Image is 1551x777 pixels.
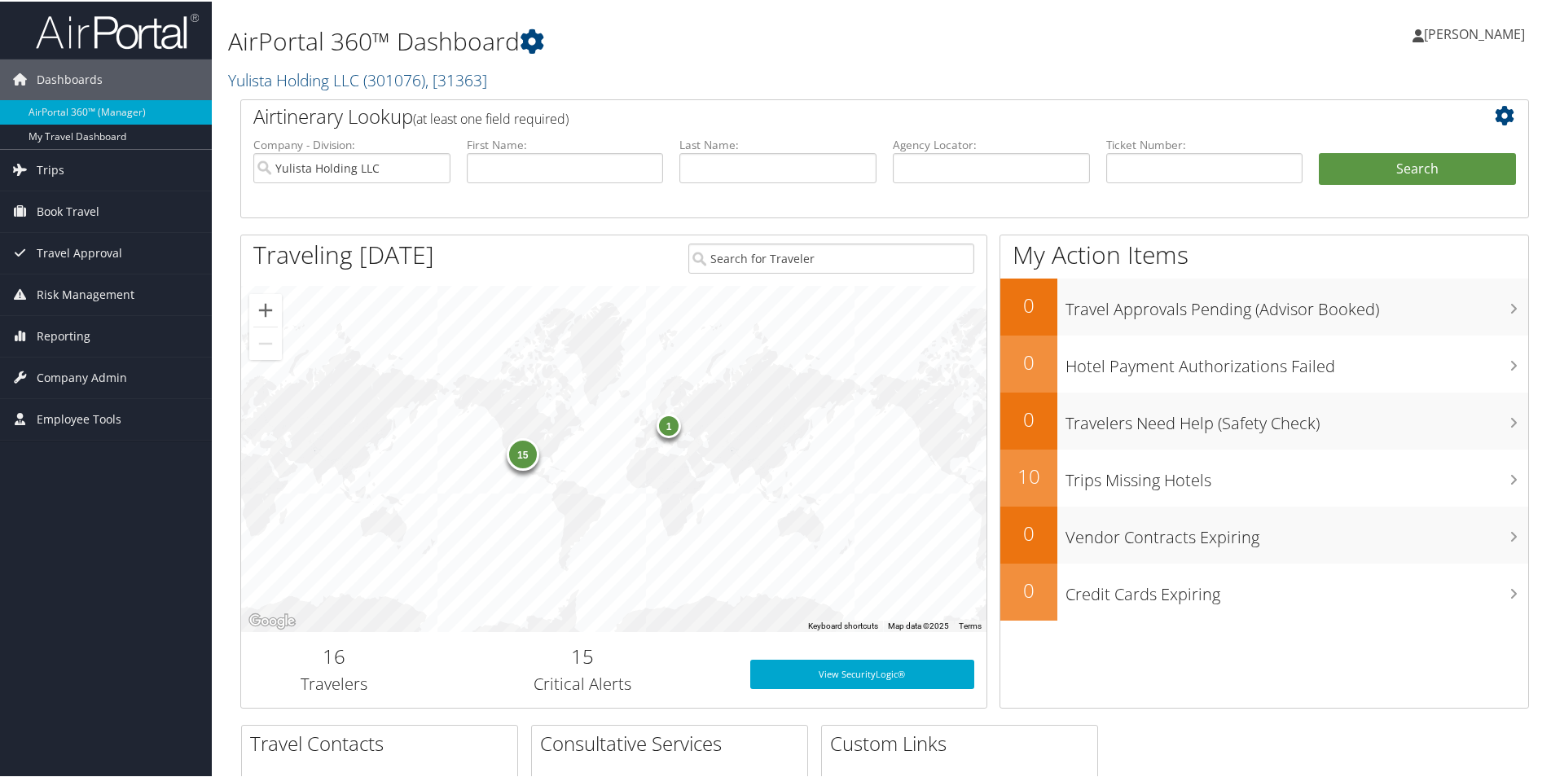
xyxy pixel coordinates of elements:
[413,108,569,126] span: (at least one field required)
[37,314,90,355] span: Reporting
[1000,562,1528,619] a: 0Credit Cards Expiring
[1000,391,1528,448] a: 0Travelers Need Help (Safety Check)
[467,135,664,151] label: First Name:
[253,641,415,669] h2: 16
[253,101,1408,129] h2: Airtinerary Lookup
[37,148,64,189] span: Trips
[425,68,487,90] span: , [ 31363 ]
[245,609,299,630] a: Open this area in Google Maps (opens a new window)
[37,273,134,314] span: Risk Management
[1319,151,1516,184] button: Search
[1000,347,1057,375] h2: 0
[1106,135,1303,151] label: Ticket Number:
[245,609,299,630] img: Google
[253,671,415,694] h3: Travelers
[36,11,199,49] img: airportal-logo.png
[1065,345,1528,376] h3: Hotel Payment Authorizations Failed
[1000,290,1057,318] h2: 0
[1065,573,1528,604] h3: Credit Cards Expiring
[893,135,1090,151] label: Agency Locator:
[37,356,127,397] span: Company Admin
[1000,404,1057,432] h2: 0
[228,23,1104,57] h1: AirPortal 360™ Dashboard
[1000,334,1528,391] a: 0Hotel Payment Authorizations Failed
[228,68,487,90] a: Yulista Holding LLC
[888,620,949,629] span: Map data ©2025
[679,135,877,151] label: Last Name:
[808,619,878,630] button: Keyboard shortcuts
[750,658,974,687] a: View SecurityLogic®
[249,292,282,325] button: Zoom in
[1000,448,1528,505] a: 10Trips Missing Hotels
[440,641,726,669] h2: 15
[1000,236,1528,270] h1: My Action Items
[253,135,450,151] label: Company - Division:
[37,58,103,99] span: Dashboards
[1000,518,1057,546] h2: 0
[1065,459,1528,490] h3: Trips Missing Hotels
[688,242,974,272] input: Search for Traveler
[830,728,1097,756] h2: Custom Links
[507,437,539,469] div: 15
[1000,277,1528,334] a: 0Travel Approvals Pending (Advisor Booked)
[657,412,681,437] div: 1
[1000,575,1057,603] h2: 0
[1065,288,1528,319] h3: Travel Approvals Pending (Advisor Booked)
[440,671,726,694] h3: Critical Alerts
[1065,402,1528,433] h3: Travelers Need Help (Safety Check)
[37,397,121,438] span: Employee Tools
[37,231,122,272] span: Travel Approval
[1000,505,1528,562] a: 0Vendor Contracts Expiring
[1413,8,1541,57] a: [PERSON_NAME]
[959,620,982,629] a: Terms (opens in new tab)
[1000,461,1057,489] h2: 10
[37,190,99,230] span: Book Travel
[249,326,282,358] button: Zoom out
[1065,516,1528,547] h3: Vendor Contracts Expiring
[1424,24,1525,42] span: [PERSON_NAME]
[253,236,434,270] h1: Traveling [DATE]
[363,68,425,90] span: ( 301076 )
[250,728,517,756] h2: Travel Contacts
[540,728,807,756] h2: Consultative Services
